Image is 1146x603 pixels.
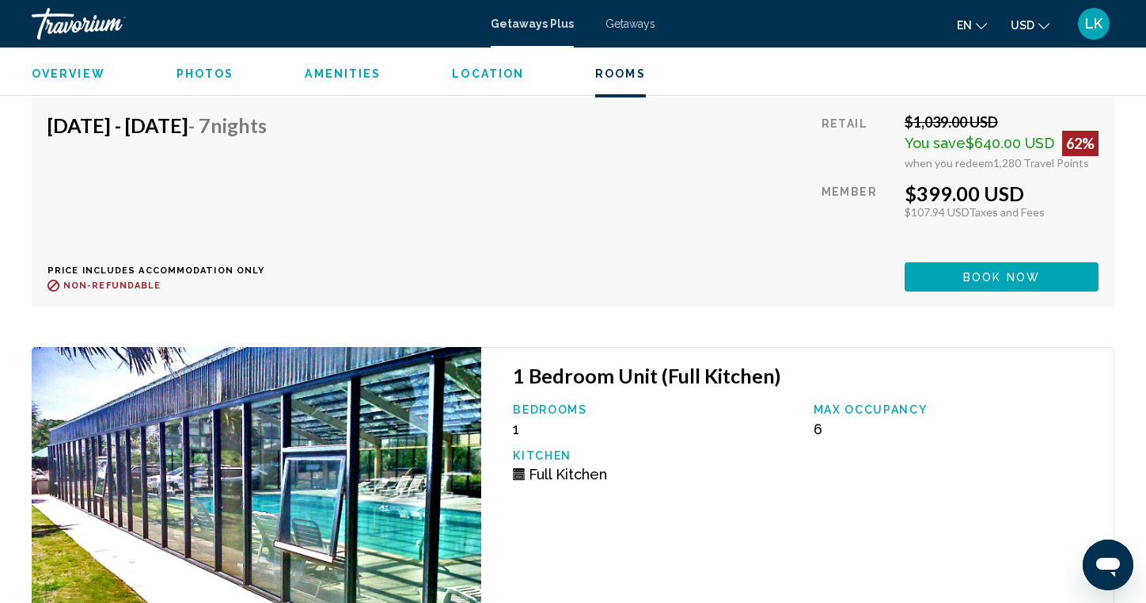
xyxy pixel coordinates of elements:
span: $640.00 USD [966,135,1054,151]
h3: 1 Bedroom Unit (Full Kitchen) [513,364,1098,387]
span: 1,280 Travel Points [993,156,1089,170]
p: Kitchen [513,449,797,462]
span: Location [452,67,524,80]
button: Photos [176,67,234,81]
button: Rooms [595,67,646,81]
span: en [957,19,972,32]
div: $1,039.00 USD [905,113,1099,131]
span: Full Kitchen [529,466,607,483]
p: Max Occupancy [814,403,1098,416]
div: $107.94 USD [905,205,1099,219]
span: Photos [176,67,234,80]
span: Taxes and Fees [969,205,1045,219]
span: Amenities [305,67,381,80]
button: Location [452,67,524,81]
div: 62% [1062,131,1099,156]
button: Amenities [305,67,381,81]
div: Member [822,181,893,250]
span: Overview [32,67,105,80]
button: Overview [32,67,105,81]
button: Book now [905,262,1099,292]
iframe: Кнопка запуска окна обмена сообщениями [1083,540,1133,590]
span: USD [1011,19,1034,32]
span: - 7 [188,113,267,137]
span: 1 [513,421,519,437]
button: User Menu [1073,7,1114,40]
span: You save [905,135,966,151]
p: Price includes accommodation only [47,265,279,276]
button: Change language [957,13,987,36]
a: Getaways [605,17,655,30]
p: Bedrooms [513,403,797,416]
a: Getaways Plus [491,17,574,30]
span: Book now [963,271,1040,284]
span: 6 [814,421,822,437]
a: Travorium [32,8,475,40]
div: $399.00 USD [905,181,1099,205]
div: Retail [822,113,893,170]
span: when you redeem [905,156,993,170]
span: LK [1085,16,1102,32]
button: Change currency [1011,13,1049,36]
span: Nights [211,113,267,137]
h4: [DATE] - [DATE] [47,113,267,137]
span: Rooms [595,67,646,80]
span: Non-refundable [63,281,161,291]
